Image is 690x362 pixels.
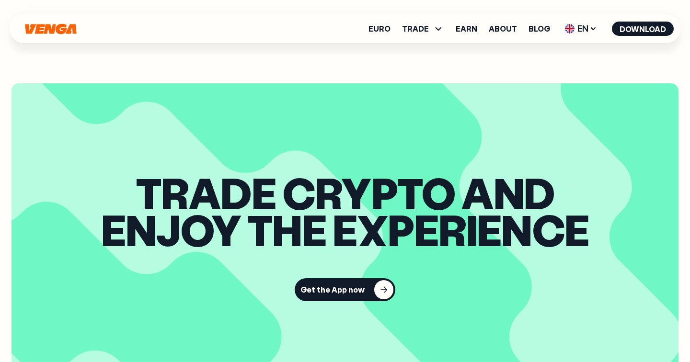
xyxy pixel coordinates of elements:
button: Download [612,22,674,36]
div: Get the App now [300,286,365,294]
a: Blog [529,25,550,33]
svg: Home [24,23,78,34]
a: About [489,25,517,33]
a: Euro [368,25,391,33]
span: TRADE [402,23,444,34]
span: EN [562,21,600,36]
span: TRADE [402,25,429,33]
a: Earn [456,25,477,33]
img: flag-uk [565,24,575,34]
button: Get the App now [295,278,395,301]
span: Trade crypto and enjoy the experience [101,174,589,248]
